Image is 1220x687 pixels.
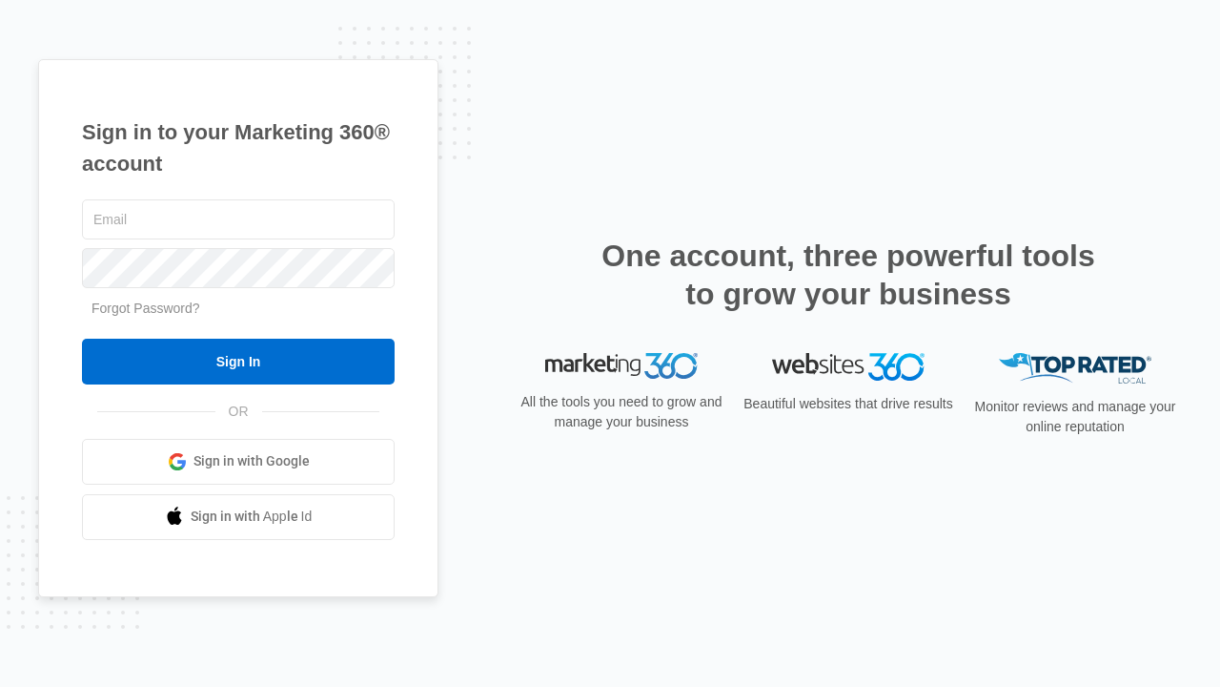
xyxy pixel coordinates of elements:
[82,199,395,239] input: Email
[968,397,1182,437] p: Monitor reviews and manage your online reputation
[82,116,395,179] h1: Sign in to your Marketing 360® account
[545,353,698,380] img: Marketing 360
[82,494,395,540] a: Sign in with Apple Id
[596,237,1101,313] h2: One account, three powerful tools to grow your business
[191,507,313,527] span: Sign in with Apple Id
[91,301,200,316] a: Forgot Password?
[515,392,728,432] p: All the tools you need to grow and manage your business
[742,394,955,414] p: Beautiful websites that drive results
[999,353,1151,385] img: Top Rated Local
[215,402,262,422] span: OR
[193,451,310,471] span: Sign in with Google
[82,339,395,385] input: Sign In
[82,439,395,485] a: Sign in with Google
[772,353,925,381] img: Websites 360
